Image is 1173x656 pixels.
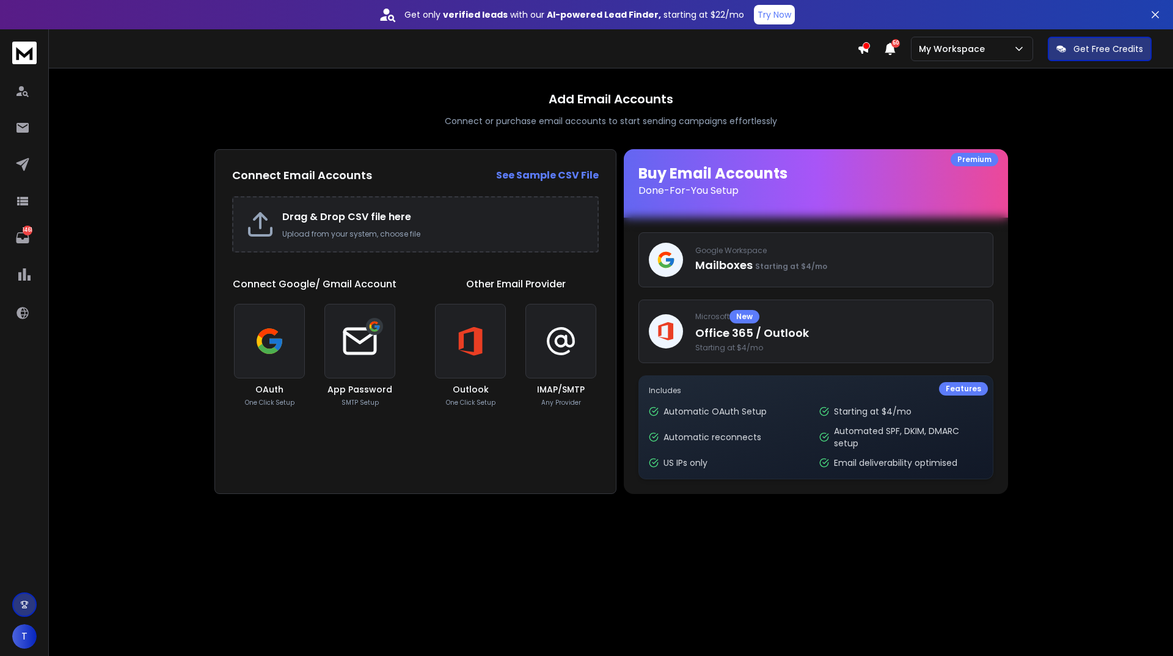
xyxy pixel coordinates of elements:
strong: AI-powered Lead Finder, [547,9,661,21]
h3: IMAP/SMTP [537,383,585,396]
p: Get only with our starting at $22/mo [404,9,744,21]
p: Automatic OAuth Setup [663,405,767,418]
button: T [12,624,37,649]
p: Connect or purchase email accounts to start sending campaigns effortlessly [445,115,777,127]
h3: Outlook [453,383,489,396]
div: Features [939,382,988,396]
span: Starting at $4/mo [695,343,983,353]
p: Get Free Credits [1073,43,1143,55]
h1: Other Email Provider [466,277,566,292]
p: My Workspace [919,43,990,55]
p: Microsoft [695,310,983,323]
h3: App Password [327,383,392,396]
strong: verified leads [443,9,508,21]
p: Automated SPF, DKIM, DMARC setup [834,425,982,449]
p: Done-For-You Setup [638,183,993,198]
div: Premium [951,153,998,166]
div: New [729,310,759,323]
button: Try Now [754,5,795,24]
h1: Add Email Accounts [549,90,673,108]
p: Mailboxes [695,257,983,274]
p: Starting at $4/mo [834,405,912,418]
h2: Drag & Drop CSV file here [282,210,585,224]
p: Includes [649,386,983,396]
button: Get Free Credits [1048,37,1152,61]
p: Try Now [758,9,791,21]
strong: See Sample CSV File [496,168,599,182]
p: One Click Setup [245,398,294,407]
h1: Buy Email Accounts [638,164,993,198]
p: Automatic reconnects [663,431,761,443]
p: Email deliverability optimised [834,457,957,469]
span: Starting at $4/mo [755,261,827,271]
span: 50 [891,39,900,48]
h1: Connect Google/ Gmail Account [233,277,396,292]
p: Any Provider [541,398,581,407]
p: SMTP Setup [342,398,379,407]
p: Upload from your system, choose file [282,229,585,239]
p: US IPs only [663,457,707,469]
img: logo [12,42,37,64]
a: 1461 [10,226,35,250]
a: See Sample CSV File [496,168,599,183]
h3: OAuth [255,383,283,396]
p: One Click Setup [446,398,495,407]
p: 1461 [23,226,32,235]
h2: Connect Email Accounts [232,167,372,184]
p: Office 365 / Outlook [695,325,983,342]
p: Google Workspace [695,246,983,256]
